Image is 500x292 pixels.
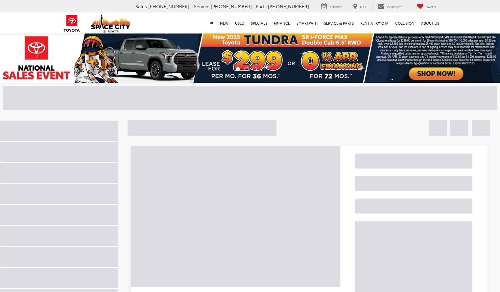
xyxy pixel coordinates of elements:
[392,12,418,34] a: Collision
[372,3,407,10] a: Contact
[232,12,248,34] a: Used
[271,12,293,34] a: Finance
[194,3,209,10] span: Service
[387,5,402,9] span: Contact
[348,3,371,10] a: Map
[135,3,147,10] span: Sales
[256,3,267,10] span: Parts
[217,12,232,34] a: New
[248,12,271,34] a: Specials
[412,3,441,10] a: My Saved Vehicles
[148,3,189,10] span: [PHONE_NUMBER]
[207,12,217,34] a: Home
[357,12,392,34] a: Rent a Toyota
[268,3,309,10] span: [PHONE_NUMBER]
[360,5,366,9] span: Map
[60,13,84,34] img: Toyota
[330,5,342,9] span: Service
[316,3,347,10] a: Service
[293,12,321,34] a: SmartPath
[321,12,357,34] a: Service & Parts
[418,12,442,34] a: About Us
[426,5,436,9] span: Saved
[91,14,131,33] img: Space City Toyota
[211,3,252,10] span: [PHONE_NUMBER]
